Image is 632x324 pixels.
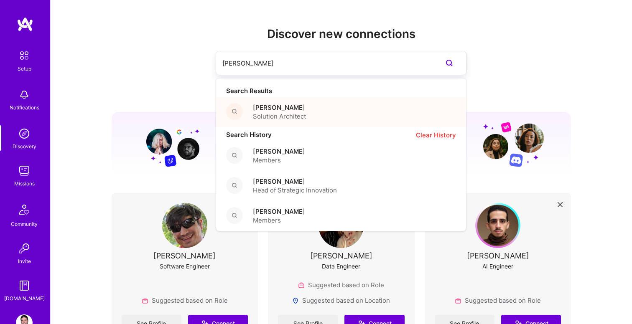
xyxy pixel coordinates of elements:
[298,281,384,289] div: Suggested based on Role
[310,251,372,260] div: [PERSON_NAME]
[253,156,305,165] span: Members
[153,251,216,260] div: [PERSON_NAME]
[16,86,33,103] img: bell
[232,213,237,218] i: icon Search
[292,296,390,305] div: Suggested based on Location
[14,200,34,220] img: Community
[232,109,237,114] i: icon Search
[13,142,36,151] div: Discovery
[10,103,39,112] div: Notifications
[253,177,337,186] span: [PERSON_NAME]
[16,125,33,142] img: discovery
[253,186,337,195] span: Head of Strategic Innovation
[18,64,31,73] div: Setup
[142,297,148,304] img: Role icon
[232,183,237,188] i: icon Search
[14,179,35,188] div: Missions
[455,297,461,304] img: Role icon
[216,87,466,95] h4: Search Results
[475,203,520,248] img: User Avatar
[253,207,305,216] span: [PERSON_NAME]
[455,296,541,305] div: Suggested based on Role
[16,162,33,179] img: teamwork
[467,251,529,260] div: [PERSON_NAME]
[142,296,228,305] div: Suggested based on Role
[232,153,237,158] i: icon Search
[139,121,199,167] img: Grow your network
[4,294,45,303] div: [DOMAIN_NAME]
[222,53,426,74] input: Search builders by name
[16,277,33,294] img: guide book
[15,47,33,64] img: setup
[322,262,360,271] div: Data Engineer
[162,203,207,248] img: User Avatar
[17,17,33,32] img: logo
[444,58,454,68] i: icon SearchPurple
[482,262,513,271] div: AI Engineer
[253,216,305,225] span: Members
[298,282,305,289] img: Role icon
[216,131,282,139] h4: Search History
[160,262,210,271] div: Software Engineer
[11,220,38,228] div: Community
[112,27,571,41] h2: Discover new connections
[253,147,305,156] span: [PERSON_NAME]
[483,121,544,167] img: Grow your network
[558,202,563,207] i: icon Close
[16,240,33,257] img: Invite
[292,297,299,304] img: Locations icon
[416,131,456,139] span: Clear History
[253,103,306,112] span: [PERSON_NAME]
[18,257,31,266] div: Invite
[253,112,306,121] span: Solution Architect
